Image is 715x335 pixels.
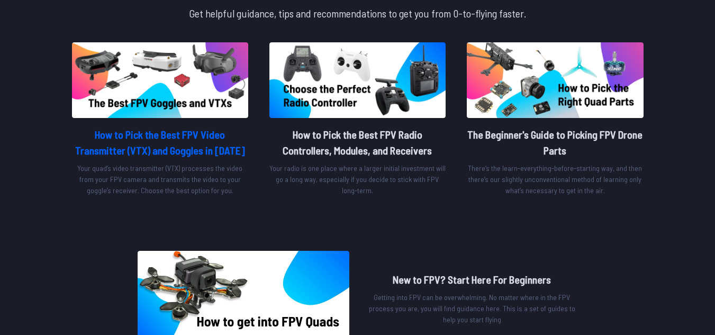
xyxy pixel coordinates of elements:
[72,42,248,118] img: image of post
[269,126,446,158] h2: How to Pick the Best FPV Radio Controllers, Modules, and Receivers
[70,5,646,21] p: Get helpful guidance, tips and recommendations to get you from 0-to-flying faster.
[269,162,446,196] p: Your radio is one place where a larger initial investment will go a long way, especially if you d...
[269,42,446,200] a: image of postHow to Pick the Best FPV Radio Controllers, Modules, and ReceiversYour radio is one ...
[366,271,578,287] h2: New to FPV? Start Here For Beginners
[72,162,248,196] p: Your quad’s video transmitter (VTX) processes the video from your FPV camera and transmits the vi...
[467,42,643,118] img: image of post
[467,42,643,200] a: image of postThe Beginner's Guide to Picking FPV Drone PartsThere’s the learn-everything-before-s...
[72,42,248,200] a: image of postHow to Pick the Best FPV Video Transmitter (VTX) and Goggles in [DATE]Your quad’s vi...
[366,292,578,325] p: Getting into FPV can be overwhelming. No matter where in the FPV process you are, you will find g...
[72,126,248,158] h2: How to Pick the Best FPV Video Transmitter (VTX) and Goggles in [DATE]
[467,162,643,196] p: There’s the learn-everything-before-starting way, and then there’s our slightly unconventional me...
[269,42,446,118] img: image of post
[467,126,643,158] h2: The Beginner's Guide to Picking FPV Drone Parts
